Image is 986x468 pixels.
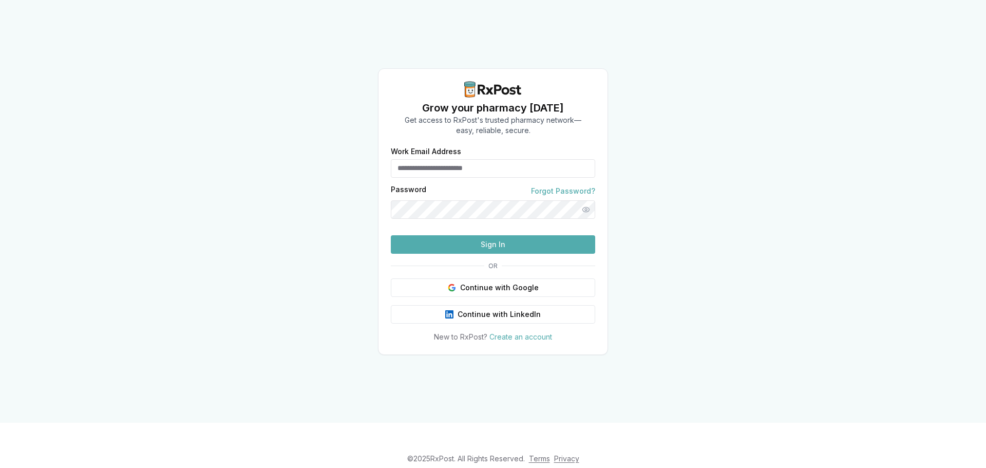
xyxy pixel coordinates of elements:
a: Terms [529,454,550,463]
a: Create an account [489,332,552,341]
img: LinkedIn [445,310,453,319]
a: Privacy [554,454,579,463]
span: OR [484,262,502,270]
button: Continue with LinkedIn [391,305,595,324]
label: Password [391,186,426,196]
label: Work Email Address [391,148,595,155]
p: Get access to RxPost's trusted pharmacy network— easy, reliable, secure. [405,115,581,136]
img: Google [448,284,456,292]
button: Continue with Google [391,278,595,297]
button: Show password [577,200,595,219]
span: New to RxPost? [434,332,487,341]
button: Sign In [391,235,595,254]
h1: Grow your pharmacy [DATE] [405,101,581,115]
a: Forgot Password? [531,186,595,196]
img: RxPost Logo [460,81,526,98]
